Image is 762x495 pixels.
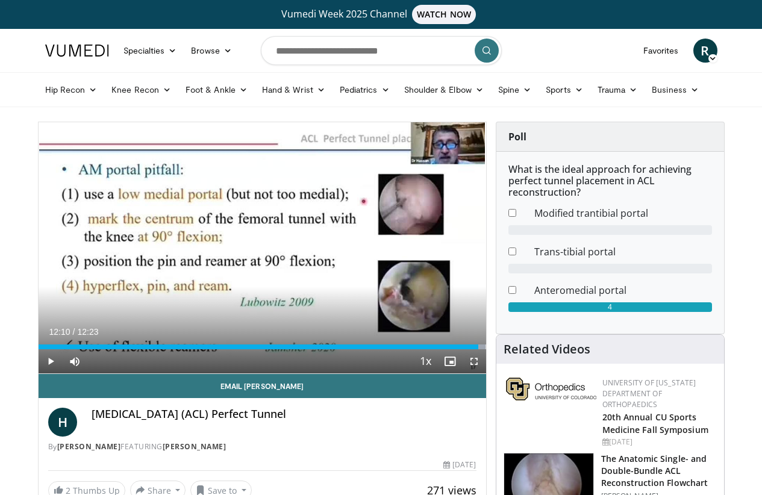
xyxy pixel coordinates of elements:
[116,39,184,63] a: Specialties
[636,39,686,63] a: Favorites
[645,78,706,102] a: Business
[57,441,121,452] a: [PERSON_NAME]
[45,45,109,57] img: VuMedi Logo
[48,408,77,437] a: H
[539,78,590,102] a: Sports
[92,408,476,421] h4: [MEDICAL_DATA] (ACL) Perfect Tunnel
[73,327,75,337] span: /
[443,459,476,470] div: [DATE]
[39,349,63,373] button: Play
[508,302,712,312] div: 4
[163,441,226,452] a: [PERSON_NAME]
[438,349,462,373] button: Enable picture-in-picture mode
[601,453,717,489] h3: The Anatomic Single- and Double-Bundle ACL Reconstruction Flowchart
[38,78,105,102] a: Hip Recon
[491,78,539,102] a: Spine
[525,206,721,220] dd: Modified trantibial portal
[39,374,486,398] a: Email [PERSON_NAME]
[462,349,486,373] button: Fullscreen
[525,244,721,259] dd: Trans-tibial portal
[590,78,645,102] a: Trauma
[602,378,696,409] a: University of [US_STATE] Department of Orthopaedics
[261,36,502,65] input: Search topics, interventions
[602,437,714,447] div: [DATE]
[63,349,87,373] button: Mute
[39,122,486,374] video-js: Video Player
[49,327,70,337] span: 12:10
[397,78,491,102] a: Shoulder & Elbow
[602,411,708,435] a: 20th Annual CU Sports Medicine Fall Symposium
[508,164,712,199] h6: What is the ideal approach for achieving perfect tunnel placement in ACL reconstruction?
[178,78,255,102] a: Foot & Ankle
[184,39,239,63] a: Browse
[255,78,333,102] a: Hand & Wrist
[504,342,590,356] h4: Related Videos
[508,130,526,143] strong: Poll
[693,39,717,63] a: R
[47,5,716,24] a: Vumedi Week 2025 ChannelWATCH NOW
[412,5,476,24] span: WATCH NOW
[77,327,98,337] span: 12:23
[506,378,596,400] img: 355603a8-37da-49b6-856f-e00d7e9307d3.png.150x105_q85_autocrop_double_scale_upscale_version-0.2.png
[414,349,438,373] button: Playback Rate
[104,78,178,102] a: Knee Recon
[48,441,476,452] div: By FEATURING
[333,78,397,102] a: Pediatrics
[525,283,721,297] dd: Anteromedial portal
[39,344,486,349] div: Progress Bar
